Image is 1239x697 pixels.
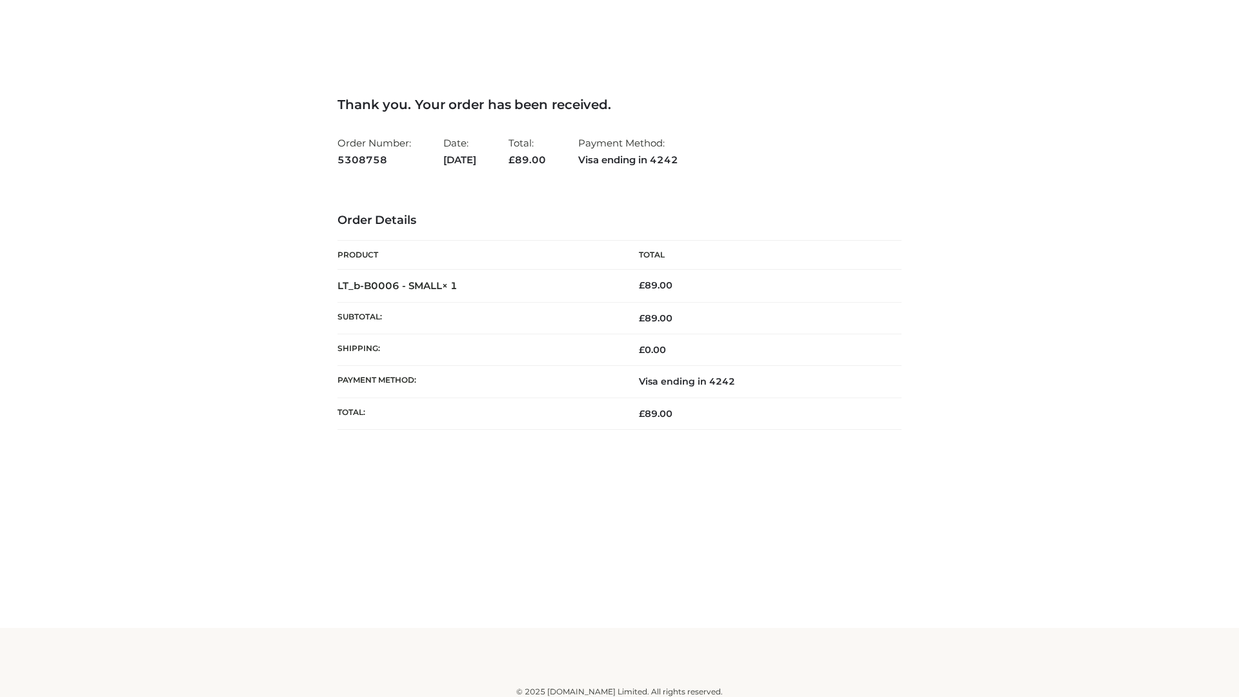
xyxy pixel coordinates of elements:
strong: [DATE] [443,152,476,168]
bdi: 89.00 [639,279,672,291]
li: Order Number: [337,132,411,171]
h3: Thank you. Your order has been received. [337,97,902,112]
h3: Order Details [337,214,902,228]
span: 89.00 [639,408,672,419]
span: £ [639,344,645,356]
span: £ [639,279,645,291]
strong: Visa ending in 4242 [578,152,678,168]
li: Payment Method: [578,132,678,171]
strong: × 1 [442,279,458,292]
th: Product [337,241,619,270]
strong: LT_b-B0006 - SMALL [337,279,458,292]
span: £ [639,312,645,324]
bdi: 0.00 [639,344,666,356]
span: 89.00 [639,312,672,324]
th: Payment method: [337,366,619,398]
li: Total: [509,132,546,171]
td: Visa ending in 4242 [619,366,902,398]
li: Date: [443,132,476,171]
th: Total [619,241,902,270]
th: Subtotal: [337,302,619,334]
span: 89.00 [509,154,546,166]
strong: 5308758 [337,152,411,168]
span: £ [509,154,515,166]
th: Total: [337,398,619,429]
th: Shipping: [337,334,619,366]
span: £ [639,408,645,419]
